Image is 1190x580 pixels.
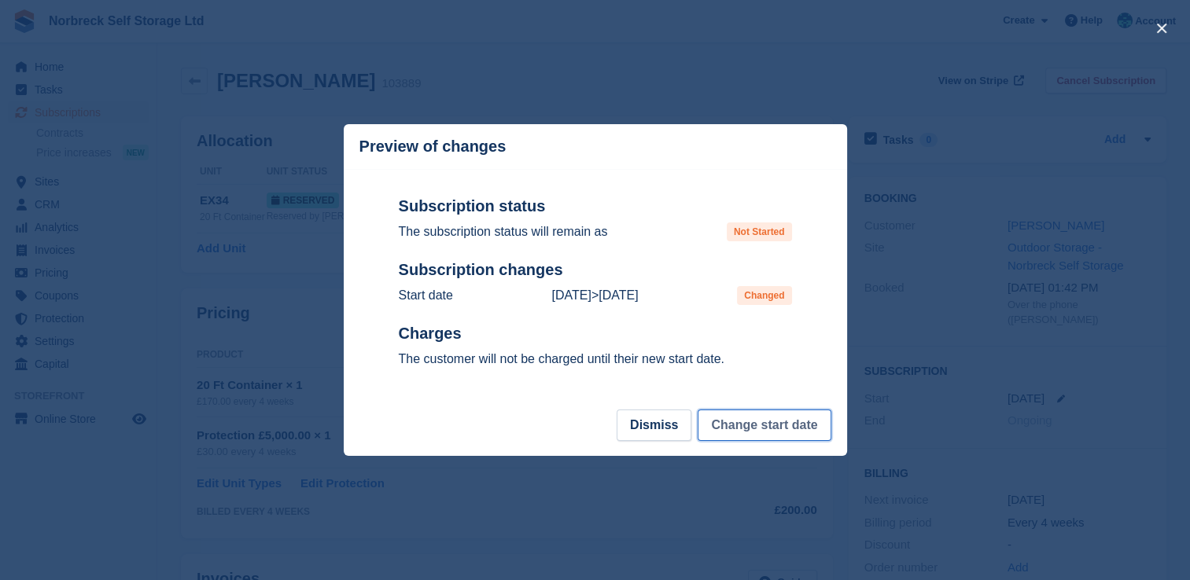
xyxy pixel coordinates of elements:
[1149,16,1174,41] button: close
[698,409,831,441] button: Change start date
[399,260,792,280] h2: Subscription changes
[399,286,453,305] p: Start date
[727,222,792,241] span: Not Started
[551,288,591,302] time: 2025-09-05 00:00:00 UTC
[599,288,638,302] time: 2025-09-10 23:00:00 UTC
[399,350,792,369] p: The customer will not be charged until their new start date.
[359,138,507,156] p: Preview of changes
[399,196,792,216] h2: Subscription status
[399,222,608,241] p: The subscription status will remain as
[399,324,792,343] h2: Charges
[737,286,791,305] span: Changed
[617,409,691,441] button: Dismiss
[551,286,638,305] p: >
